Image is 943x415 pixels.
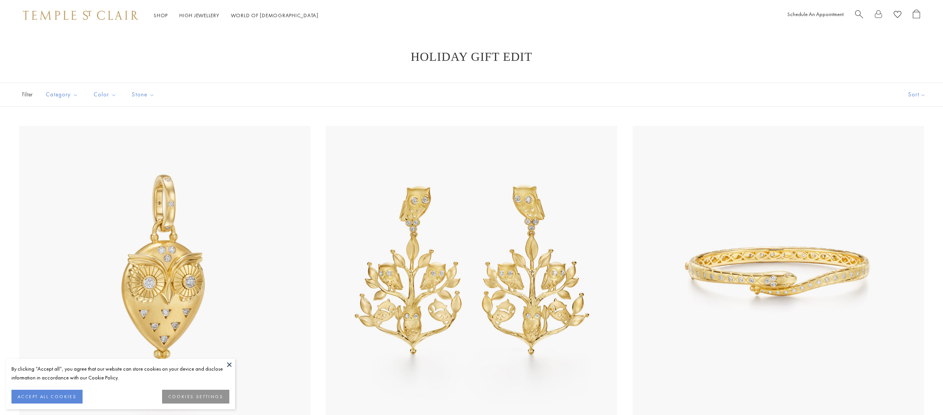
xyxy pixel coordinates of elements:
[90,90,122,99] span: Color
[23,11,138,20] img: Temple St. Clair
[154,11,318,20] nav: Main navigation
[88,86,122,103] button: Color
[126,86,161,103] button: Stone
[40,86,84,103] button: Category
[913,10,920,21] a: Open Shopping Bag
[11,390,83,404] button: ACCEPT ALL COOKIES
[855,10,863,21] a: Search
[891,83,943,106] button: Show sort by
[894,10,901,21] a: View Wishlist
[179,12,219,19] a: High JewelleryHigh Jewellery
[42,90,84,99] span: Category
[31,50,912,63] h1: Holiday Gift Edit
[162,390,229,404] button: COOKIES SETTINGS
[11,365,229,382] div: By clicking “Accept all”, you agree that our website can store cookies on your device and disclos...
[154,12,168,19] a: ShopShop
[787,11,844,18] a: Schedule An Appointment
[128,90,161,99] span: Stone
[231,12,318,19] a: World of [DEMOGRAPHIC_DATA]World of [DEMOGRAPHIC_DATA]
